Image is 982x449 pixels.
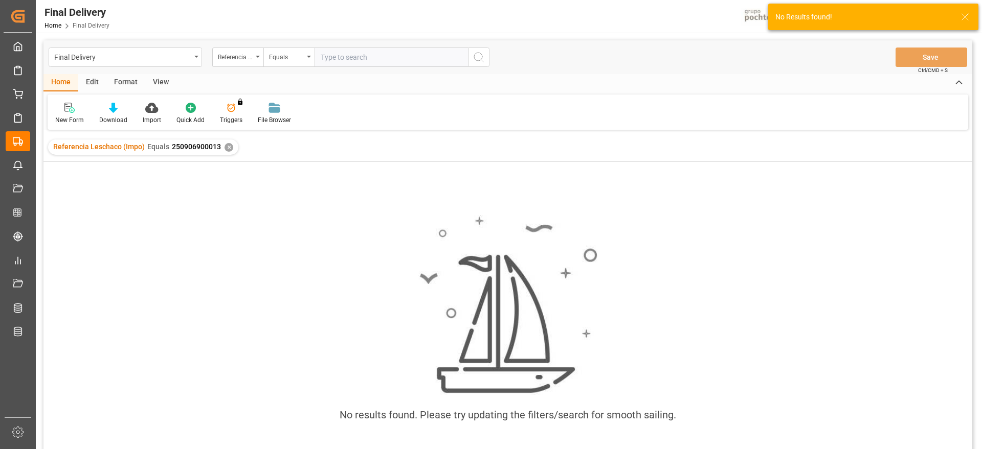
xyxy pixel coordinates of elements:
img: smooth_sailing.jpeg [418,215,597,395]
button: open menu [263,48,315,67]
span: Ctrl/CMD + S [918,66,948,74]
button: Save [896,48,967,67]
div: No Results found! [775,12,951,22]
span: 250906900013 [172,143,221,151]
div: ✕ [225,143,233,152]
div: Edit [78,74,106,91]
span: Equals [147,143,169,151]
button: open menu [212,48,263,67]
div: Referencia Leschaco (Impo) [218,50,253,62]
a: Home [44,22,61,29]
div: No results found. Please try updating the filters/search for smooth sailing. [340,407,676,422]
button: search button [468,48,489,67]
div: Final Delivery [54,50,191,63]
div: Format [106,74,145,91]
div: Quick Add [176,115,205,125]
img: pochtecaImg.jpg_1689854062.jpg [741,8,792,26]
div: Home [43,74,78,91]
div: New Form [55,115,84,125]
div: Equals [269,50,304,62]
span: Referencia Leschaco (Impo) [53,143,145,151]
div: File Browser [258,115,291,125]
input: Type to search [315,48,468,67]
div: Final Delivery [44,5,109,20]
div: Import [143,115,161,125]
div: View [145,74,176,91]
div: Download [99,115,127,125]
button: open menu [49,48,202,67]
